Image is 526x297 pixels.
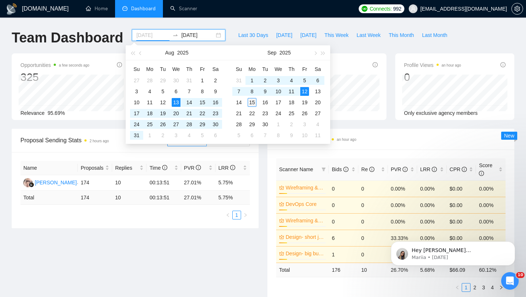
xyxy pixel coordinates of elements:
div: 21 [185,109,194,118]
li: 3 [479,283,488,292]
div: 20 [313,98,322,107]
td: 2025-10-01 [272,119,285,130]
div: 6 [172,87,180,96]
td: 2025-09-30 [259,119,272,130]
div: [PERSON_NAME] [35,178,77,187]
span: left [455,285,460,290]
time: an hour ago [442,63,461,67]
td: 2025-07-30 [169,75,183,86]
div: 11 [313,131,322,140]
a: Design- short job(0) [286,233,324,241]
button: Sep [267,45,277,60]
th: We [272,63,285,75]
time: 2 hours ago [89,139,109,143]
td: 2025-07-27 [130,75,143,86]
a: DevOps Core [286,200,324,208]
span: New [504,133,514,139]
td: 2025-09-26 [298,108,311,119]
div: 9 [287,131,296,140]
td: 2025-08-08 [196,86,209,97]
td: 2025-08-26 [156,119,169,130]
td: 2025-08-14 [183,97,196,108]
span: Profile Views [404,61,461,69]
span: to [172,32,178,38]
div: 25 [287,109,296,118]
span: Score [479,162,492,176]
th: Name [20,161,78,175]
div: 8 [274,131,283,140]
th: Sa [311,63,324,75]
div: 8 [198,87,207,96]
td: 2025-08-30 [209,119,222,130]
td: 2025-09-03 [169,130,183,141]
td: 2025-08-11 [143,97,156,108]
div: 23 [261,109,270,118]
div: 18 [145,109,154,118]
time: a few seconds ago [59,63,89,67]
td: 2025-08-10 [130,97,143,108]
div: 6 [248,131,256,140]
td: 0 [358,180,388,197]
span: right [243,213,248,217]
span: Proposal Sending Stats [20,136,167,145]
div: 4 [145,87,154,96]
span: info-circle [500,62,506,67]
th: Tu [156,63,169,75]
div: 25 [145,120,154,129]
td: 2025-10-02 [285,119,298,130]
span: Proposals [81,164,104,172]
span: CPR [450,166,467,172]
div: 3 [274,76,283,85]
td: 2025-08-24 [130,119,143,130]
span: Last 30 Days [238,31,268,39]
div: 23 [211,109,220,118]
span: This Week [324,31,348,39]
div: 3 [132,87,141,96]
div: 30 [211,120,220,129]
td: 2025-09-01 [143,130,156,141]
td: 2025-09-13 [311,86,324,97]
td: 2025-08-31 [232,75,245,86]
div: 17 [132,109,141,118]
span: info-circle [403,167,408,172]
div: 18 [287,98,296,107]
span: info-circle [462,167,467,172]
td: 2025-08-22 [196,108,209,119]
div: 1 [198,76,207,85]
td: 2025-09-12 [298,86,311,97]
td: 2025-09-29 [245,119,259,130]
span: info-circle [479,171,484,176]
td: 2025-09-10 [272,86,285,97]
span: info-circle [432,167,437,172]
td: 2025-09-17 [272,97,285,108]
div: 325 [20,70,89,84]
div: 16 [261,98,270,107]
div: 31 [235,76,243,85]
li: 1 [232,211,241,219]
td: 2025-09-04 [285,75,298,86]
span: info-circle [162,165,167,170]
td: 2025-09-02 [156,130,169,141]
td: 2025-07-28 [143,75,156,86]
td: 2025-09-04 [183,130,196,141]
button: Last 30 Days [234,29,272,41]
img: HH [23,178,33,187]
span: info-circle [230,165,235,170]
td: 0.00% [388,180,418,197]
div: 1 [248,76,256,85]
th: Th [285,63,298,75]
td: 2025-10-06 [245,130,259,141]
div: message notification from Mariia, 2d ago. Hey kriabchenko@insoft-global.com, Looks like your Upwo... [11,15,135,40]
td: 2025-09-05 [298,75,311,86]
div: 21 [235,109,243,118]
a: Wireframing & UX Prototype [286,217,324,225]
th: Fr [196,63,209,75]
td: 2025-08-23 [209,108,222,119]
div: 31 [132,131,141,140]
td: 2025-09-01 [245,75,259,86]
h1: Team Dashboard [12,29,123,46]
div: 28 [185,120,194,129]
td: 5.75% [216,175,250,191]
div: 1 [145,131,154,140]
td: 174 [78,175,112,191]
